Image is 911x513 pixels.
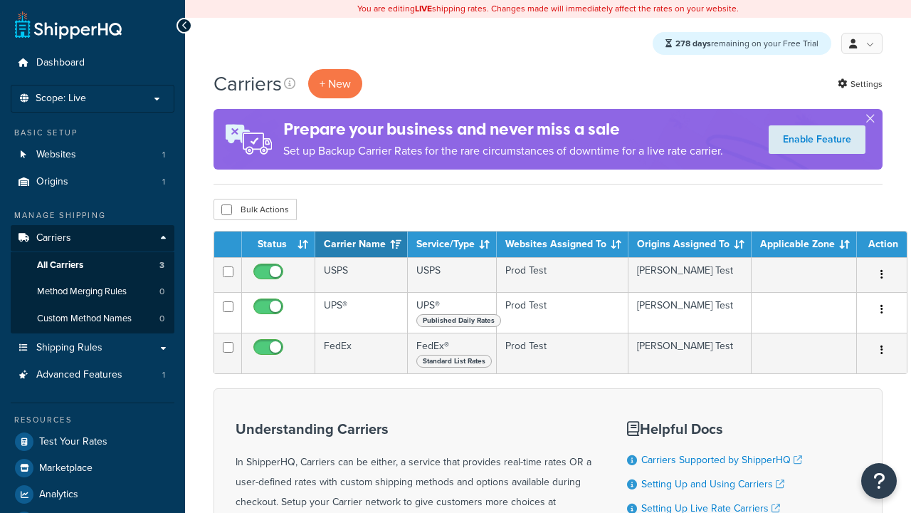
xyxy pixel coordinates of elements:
[315,257,408,292] td: USPS
[752,232,857,257] th: Applicable Zone: activate to sort column ascending
[11,414,174,426] div: Resources
[11,142,174,168] a: Websites 1
[653,32,831,55] div: remaining on your Free Trial
[15,11,122,39] a: ShipperHQ Home
[11,306,174,332] a: Custom Method Names 0
[39,436,107,448] span: Test Your Rates
[497,333,628,373] td: Prod Test
[36,176,68,188] span: Origins
[36,369,122,381] span: Advanced Features
[11,50,174,76] a: Dashboard
[11,306,174,332] li: Custom Method Names
[11,127,174,139] div: Basic Setup
[11,252,174,279] a: All Carriers 3
[214,199,297,220] button: Bulk Actions
[36,232,71,244] span: Carriers
[214,109,283,170] img: ad-rules-rateshop-fe6ec290ccb7230408bd80ed9643f0289d75e0ffd9eb532fc0e269fcd187b520.png
[159,259,164,271] span: 3
[315,292,408,333] td: UPS®
[838,74,883,94] a: Settings
[497,232,628,257] th: Websites Assigned To: activate to sort column ascending
[408,292,497,333] td: UPS®
[36,149,76,161] span: Websites
[408,257,497,292] td: USPS
[315,333,408,373] td: FedEx
[37,286,127,298] span: Method Merging Rules
[11,335,174,361] a: Shipping Rules
[769,125,865,154] a: Enable Feature
[11,279,174,305] li: Method Merging Rules
[315,232,408,257] th: Carrier Name: activate to sort column ascending
[162,369,165,381] span: 1
[36,57,85,69] span: Dashboard
[861,463,897,499] button: Open Resource Center
[11,225,174,252] a: Carriers
[408,333,497,373] td: FedEx®
[36,342,102,354] span: Shipping Rules
[415,2,432,15] b: LIVE
[628,333,752,373] td: [PERSON_NAME] Test
[39,489,78,501] span: Analytics
[37,259,83,271] span: All Carriers
[11,482,174,507] a: Analytics
[36,93,86,105] span: Scope: Live
[675,37,711,50] strong: 278 days
[39,462,93,475] span: Marketplace
[497,292,628,333] td: Prod Test
[308,69,362,98] button: + New
[11,429,174,455] a: Test Your Rates
[641,477,784,492] a: Setting Up and Using Carriers
[641,452,802,467] a: Carriers Supported by ShipperHQ
[236,421,591,437] h3: Understanding Carriers
[857,232,907,257] th: Action
[11,362,174,388] a: Advanced Features 1
[416,355,492,368] span: Standard List Rates
[497,257,628,292] td: Prod Test
[162,176,165,188] span: 1
[11,279,174,305] a: Method Merging Rules 0
[214,70,282,98] h1: Carriers
[162,149,165,161] span: 1
[628,292,752,333] td: [PERSON_NAME] Test
[283,118,723,141] h4: Prepare your business and never miss a sale
[11,225,174,333] li: Carriers
[628,232,752,257] th: Origins Assigned To: activate to sort column ascending
[408,232,497,257] th: Service/Type: activate to sort column ascending
[283,141,723,161] p: Set up Backup Carrier Rates for the rare circumstances of downtime for a live rate carrier.
[11,252,174,279] li: All Carriers
[11,169,174,195] li: Origins
[628,257,752,292] td: [PERSON_NAME] Test
[11,142,174,168] li: Websites
[11,169,174,195] a: Origins 1
[37,313,132,325] span: Custom Method Names
[242,232,315,257] th: Status: activate to sort column ascending
[416,314,501,327] span: Published Daily Rates
[627,421,813,437] h3: Helpful Docs
[159,313,164,325] span: 0
[11,455,174,481] a: Marketplace
[159,286,164,298] span: 0
[11,209,174,222] div: Manage Shipping
[11,362,174,388] li: Advanced Features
